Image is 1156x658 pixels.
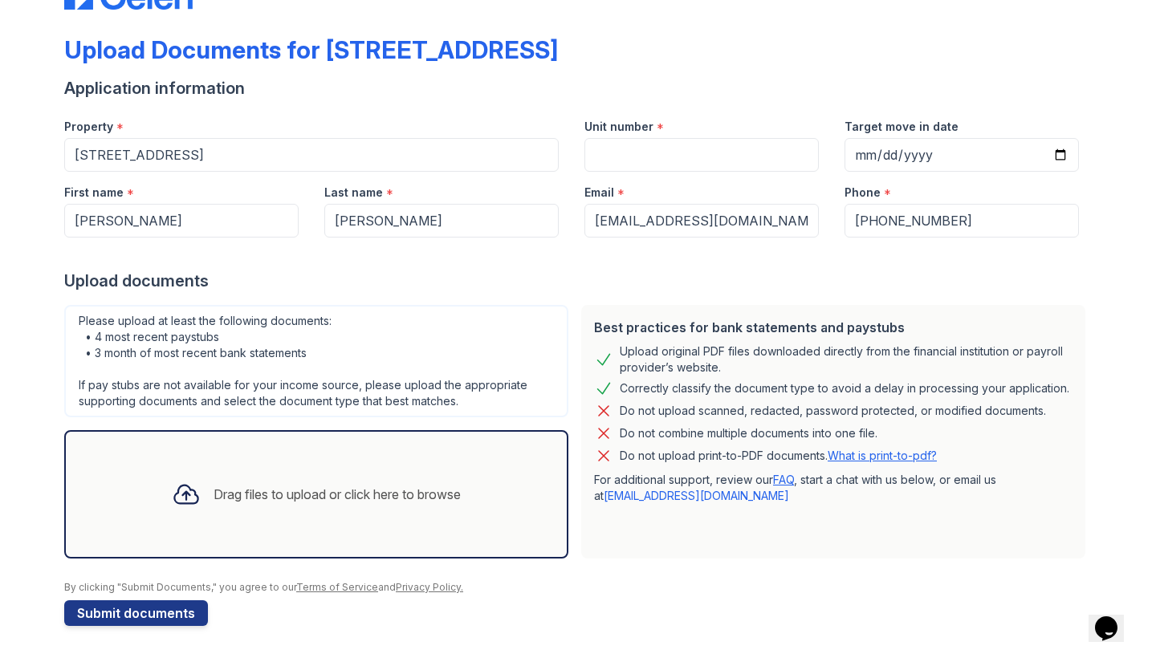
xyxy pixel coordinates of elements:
div: Please upload at least the following documents: • 4 most recent paystubs • 3 month of most recent... [64,305,568,417]
label: First name [64,185,124,201]
label: Unit number [584,119,653,135]
div: Application information [64,77,1092,100]
label: Property [64,119,113,135]
div: Drag files to upload or click here to browse [214,485,461,504]
div: Do not upload scanned, redacted, password protected, or modified documents. [620,401,1046,420]
p: For additional support, review our , start a chat with us below, or email us at [594,472,1073,504]
label: Email [584,185,614,201]
iframe: chat widget [1089,594,1140,642]
label: Last name [324,185,383,201]
div: Upload original PDF files downloaded directly from the financial institution or payroll provider’... [620,343,1073,376]
a: [EMAIL_ADDRESS][DOMAIN_NAME] [604,489,789,502]
div: Upload Documents for [STREET_ADDRESS] [64,35,558,64]
a: FAQ [773,473,794,486]
div: Best practices for bank statements and paystubs [594,318,1073,337]
div: Upload documents [64,270,1092,292]
label: Phone [845,185,881,201]
div: Correctly classify the document type to avoid a delay in processing your application. [620,379,1069,398]
div: By clicking "Submit Documents," you agree to our and [64,581,1092,594]
a: Privacy Policy. [396,581,463,593]
a: Terms of Service [296,581,378,593]
p: Do not upload print-to-PDF documents. [620,448,937,464]
a: What is print-to-pdf? [828,449,937,462]
label: Target move in date [845,119,959,135]
button: Submit documents [64,600,208,626]
div: Do not combine multiple documents into one file. [620,424,877,443]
